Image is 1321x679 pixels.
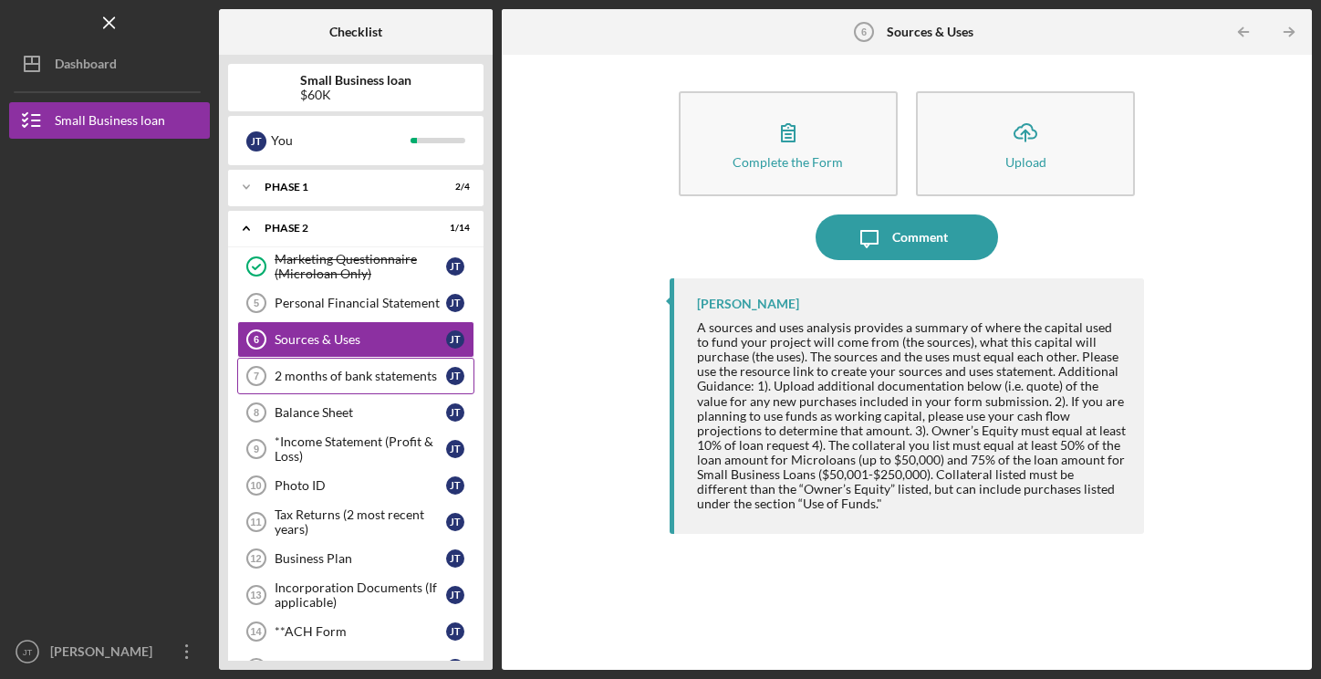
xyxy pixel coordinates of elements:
[816,214,998,260] button: Comment
[446,330,464,349] div: J T
[446,659,464,677] div: J T
[275,434,446,464] div: *Income Statement (Profit & Loss)
[55,102,165,143] div: Small Business loan
[446,257,464,276] div: J T
[9,102,210,139] button: Small Business loan
[697,320,1127,511] div: A sources and uses analysis provides a summary of where the capital used to fund your project wil...
[733,155,843,169] div: Complete the Form
[446,622,464,641] div: J T
[275,252,446,281] div: Marketing Questionnaire (Microloan Only)
[237,467,474,504] a: 10Photo IDJT
[271,125,411,156] div: You
[254,334,259,345] tspan: 6
[246,131,266,151] div: J T
[437,223,470,234] div: 1 / 14
[250,480,261,491] tspan: 10
[887,25,973,39] b: Sources & Uses
[275,624,446,639] div: **ACH Form
[265,182,424,193] div: Phase 1
[250,626,262,637] tspan: 14
[446,440,464,458] div: J T
[446,367,464,385] div: J T
[300,88,411,102] div: $60K
[275,296,446,310] div: Personal Financial Statement
[275,478,446,493] div: Photo ID
[237,613,474,650] a: 14**ACH FormJT
[254,298,259,308] tspan: 5
[250,517,261,528] tspan: 11
[46,633,164,674] div: [PERSON_NAME]
[1005,155,1046,169] div: Upload
[237,358,474,394] a: 72 months of bank statementsJT
[275,580,446,610] div: Incorporation Documents (If applicable)
[237,394,474,431] a: 8Balance SheetJT
[437,182,470,193] div: 2 / 4
[860,26,866,37] tspan: 6
[237,321,474,358] a: 6Sources & UsesJT
[254,407,259,418] tspan: 8
[55,46,117,87] div: Dashboard
[237,577,474,613] a: 13Incorporation Documents (If applicable)JT
[237,248,474,285] a: Marketing Questionnaire (Microloan Only)JT
[275,369,446,383] div: 2 months of bank statements
[275,551,446,566] div: Business Plan
[237,504,474,540] a: 11Tax Returns (2 most recent years)JT
[237,285,474,321] a: 5Personal Financial StatementJT
[300,73,411,88] b: Small Business loan
[697,297,799,311] div: [PERSON_NAME]
[9,46,210,82] button: Dashboard
[265,223,424,234] div: Phase 2
[23,647,33,657] text: JT
[250,590,261,601] tspan: 13
[250,553,261,564] tspan: 12
[254,444,259,454] tspan: 9
[329,25,382,39] b: Checklist
[9,633,210,670] button: JT[PERSON_NAME]
[892,214,948,260] div: Comment
[446,586,464,604] div: J T
[916,91,1135,196] button: Upload
[275,332,446,347] div: Sources & Uses
[446,549,464,568] div: J T
[446,476,464,495] div: J T
[254,371,259,381] tspan: 7
[446,294,464,312] div: J T
[679,91,898,196] button: Complete the Form
[446,513,464,531] div: J T
[446,403,464,422] div: J T
[275,405,446,420] div: Balance Sheet
[237,540,474,577] a: 12Business PlanJT
[237,431,474,467] a: 9*Income Statement (Profit & Loss)JT
[275,507,446,537] div: Tax Returns (2 most recent years)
